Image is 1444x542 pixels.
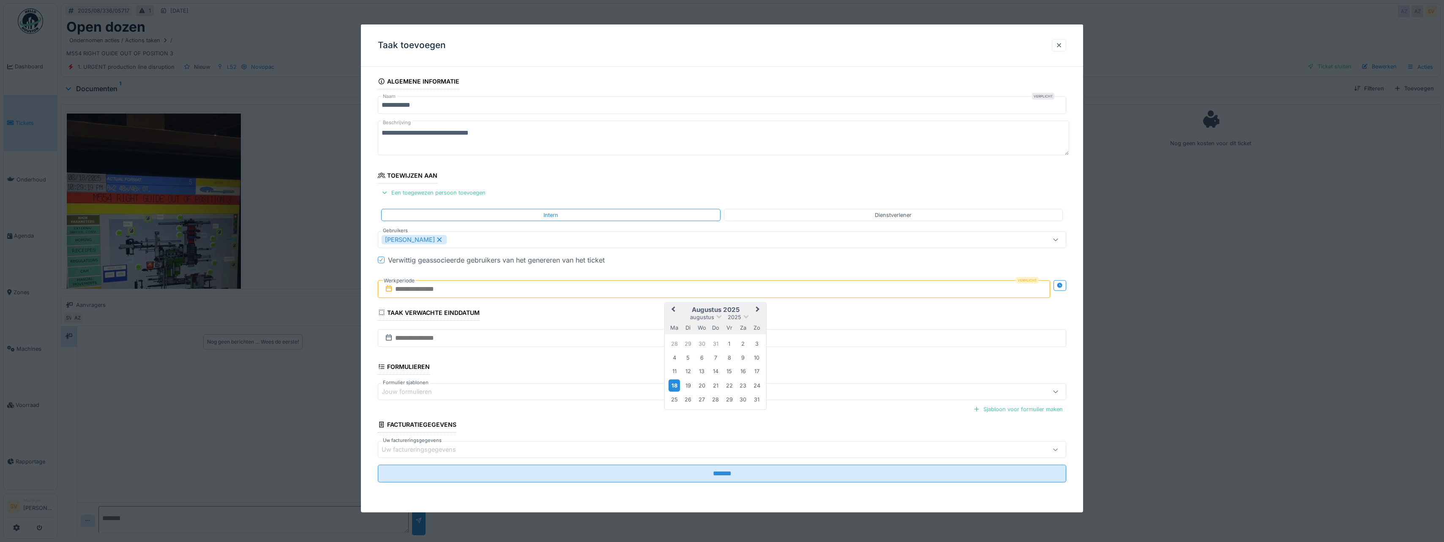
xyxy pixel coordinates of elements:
div: Choose maandag 28 juli 2025 [669,338,680,350]
div: zondag [751,322,762,333]
div: Choose zondag 10 augustus 2025 [751,352,762,363]
div: Choose zaterdag 2 augustus 2025 [737,338,749,350]
div: Choose vrijdag 29 augustus 2025 [723,394,735,405]
span: augustus [690,314,714,320]
div: Choose dinsdag 12 augustus 2025 [682,366,694,377]
div: Verplicht [1016,277,1038,284]
div: Choose donderdag 28 augustus 2025 [710,394,721,405]
div: zaterdag [737,322,749,333]
div: donderdag [710,322,721,333]
div: Facturatiegegevens [378,418,456,433]
div: Choose zondag 24 augustus 2025 [751,380,762,391]
div: Een toegewezen persoon toevoegen [378,187,489,198]
label: Uw factureringsgegevens [381,437,443,444]
div: Choose donderdag 14 augustus 2025 [710,366,721,377]
div: dinsdag [682,322,694,333]
div: [PERSON_NAME] [382,235,447,244]
div: Choose maandag 25 augustus 2025 [669,394,680,405]
div: Choose donderdag 31 juli 2025 [710,338,721,350]
label: Formulier sjablonen [381,379,430,386]
div: Choose dinsdag 26 augustus 2025 [682,394,694,405]
div: Choose zaterdag 30 augustus 2025 [737,394,749,405]
div: Choose zaterdag 16 augustus 2025 [737,366,749,377]
h2: augustus 2025 [665,306,766,314]
div: Choose woensdag 27 augustus 2025 [696,394,707,405]
label: Werkperiode [383,276,415,285]
div: Choose maandag 4 augustus 2025 [669,352,680,363]
div: Choose vrijdag 15 augustus 2025 [723,366,735,377]
div: Choose vrijdag 22 augustus 2025 [723,380,735,391]
div: Toewijzen aan [378,169,437,184]
label: Gebruikers [381,227,409,234]
div: Choose zondag 3 augustus 2025 [751,338,762,350]
div: Choose dinsdag 19 augustus 2025 [682,380,694,391]
div: Sjabloon voor formulier maken [970,404,1066,415]
div: woensdag [696,322,707,333]
div: Choose maandag 18 augustus 2025 [669,379,680,392]
div: Choose vrijdag 8 augustus 2025 [723,352,735,363]
label: Naam [381,93,397,100]
div: Choose maandag 11 augustus 2025 [669,366,680,377]
div: Choose zondag 31 augustus 2025 [751,394,762,405]
div: Choose zondag 17 augustus 2025 [751,366,762,377]
div: Formulieren [378,360,430,375]
div: Taak verwachte einddatum [378,306,480,321]
div: Choose woensdag 30 juli 2025 [696,338,707,350]
div: maandag [669,322,680,333]
button: Next Month [752,304,765,317]
label: Beschrijving [381,117,412,128]
div: Intern [543,211,558,219]
div: Verwittig geassocieerde gebruikers van het genereren van het ticket [388,255,605,265]
div: Choose vrijdag 1 augustus 2025 [723,338,735,350]
span: 2025 [728,314,741,320]
div: Choose woensdag 6 augustus 2025 [696,352,707,363]
div: Jouw formulieren [382,387,444,396]
div: Uw factureringsgegevens [382,445,468,454]
div: Choose woensdag 20 augustus 2025 [696,380,707,391]
div: Month augustus, 2025 [668,337,764,406]
div: vrijdag [723,322,735,333]
div: Dienstverlener [875,211,912,219]
div: Choose donderdag 21 augustus 2025 [710,380,721,391]
button: Previous Month [666,304,679,317]
h3: Taak toevoegen [378,40,446,51]
div: Choose zaterdag 9 augustus 2025 [737,352,749,363]
div: Choose donderdag 7 augustus 2025 [710,352,721,363]
div: Choose dinsdag 5 augustus 2025 [682,352,694,363]
div: Choose zaterdag 23 augustus 2025 [737,380,749,391]
div: Verplicht [1032,93,1054,100]
div: Choose woensdag 13 augustus 2025 [696,366,707,377]
div: Algemene informatie [378,75,459,89]
div: Choose dinsdag 29 juli 2025 [682,338,694,350]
